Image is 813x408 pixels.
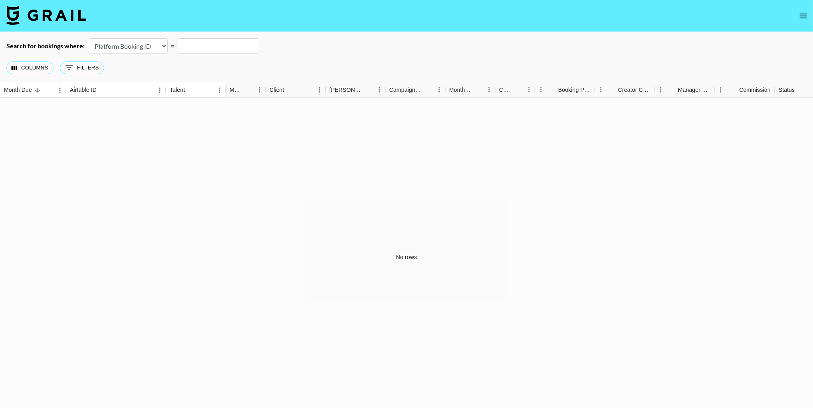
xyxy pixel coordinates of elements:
div: Client [266,82,325,98]
button: Sort [284,84,295,95]
button: Sort [422,84,433,95]
div: Airtable ID [66,82,166,98]
div: Creator Commmission Override [595,82,655,98]
div: Manager Commmission Override [655,82,715,98]
button: Menu [655,84,667,96]
button: Sort [512,84,523,95]
img: Grail Talent [6,6,86,25]
button: Select columns [6,61,54,74]
div: Manager [230,82,242,98]
div: Search for bookings where: [6,42,85,50]
button: Sort [728,84,739,95]
button: Sort [32,85,43,96]
div: Booker [325,82,385,98]
button: Sort [607,84,618,95]
button: Menu [523,84,535,96]
button: Sort [362,84,373,95]
div: Creator Commmission Override [618,82,651,98]
button: Sort [97,85,108,96]
div: Booking Price [558,82,591,98]
div: Month Due [4,82,32,98]
button: Menu [154,84,166,96]
div: Commission [739,82,771,98]
button: Sort [667,84,678,95]
button: Sort [795,84,806,95]
button: Menu [313,84,325,96]
button: Sort [547,84,558,95]
button: Sort [242,84,254,95]
button: Menu [715,84,727,96]
div: Commission [715,82,775,98]
div: [PERSON_NAME] [329,82,362,98]
div: Manager Commmission Override [678,82,711,98]
div: Currency [495,82,535,98]
div: Manager [226,82,266,98]
div: Airtable ID [70,82,97,98]
div: Booking Price [535,82,595,98]
div: Status [779,82,795,98]
button: Show filters [60,61,104,74]
div: Campaign (Type) [385,82,445,98]
div: Talent [170,82,185,98]
button: Menu [535,84,547,96]
button: open drawer [795,8,811,24]
button: Sort [185,85,196,96]
div: Month Due [449,82,472,98]
button: Menu [483,84,495,96]
button: Sort [472,84,483,95]
button: Menu [254,84,266,96]
button: Menu [54,84,66,96]
div: Client [270,82,284,98]
button: Menu [214,84,226,96]
div: Month Due [445,82,495,98]
div: Campaign (Type) [389,82,422,98]
button: Menu [373,84,385,96]
div: = [171,42,174,50]
button: Menu [595,84,607,96]
button: Menu [433,84,445,96]
div: Currency [499,82,512,98]
div: Talent [166,82,226,98]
